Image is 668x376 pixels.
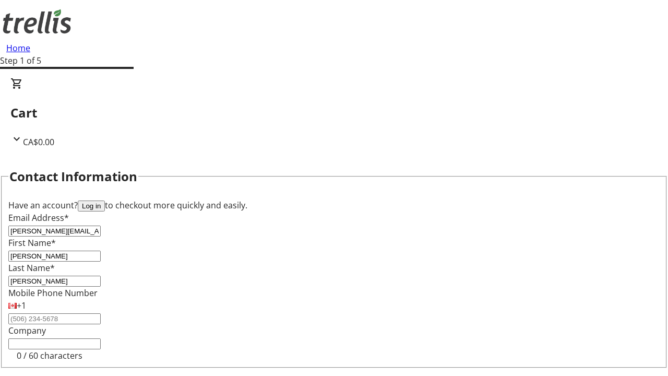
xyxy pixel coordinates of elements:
[10,77,658,148] div: CartCA$0.00
[8,313,101,324] input: (506) 234-5678
[8,262,55,274] label: Last Name*
[10,103,658,122] h2: Cart
[8,199,660,211] div: Have an account? to checkout more quickly and easily.
[78,201,105,211] button: Log in
[8,212,69,224] label: Email Address*
[9,167,137,186] h2: Contact Information
[8,287,98,299] label: Mobile Phone Number
[8,325,46,336] label: Company
[17,350,82,361] tr-character-limit: 0 / 60 characters
[8,237,56,249] label: First Name*
[23,136,54,148] span: CA$0.00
